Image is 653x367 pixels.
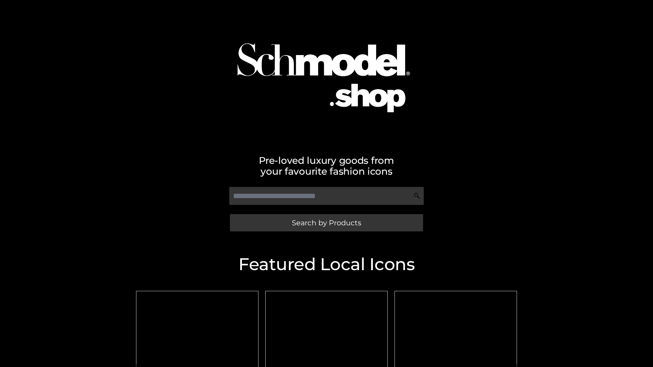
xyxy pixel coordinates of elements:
span: Search by Products [292,219,361,226]
a: Search by Products [230,214,423,231]
h2: Pre-loved luxury goods from your favourite fashion icons [133,155,520,177]
img: Search Icon [414,192,420,199]
h2: Featured Local Icons​ [133,256,520,273]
